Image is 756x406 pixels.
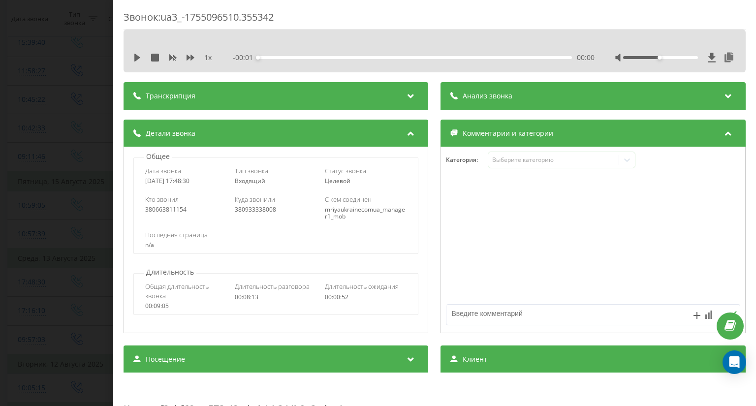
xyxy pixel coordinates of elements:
[145,303,227,310] div: 00:09:05
[146,128,195,138] span: Детали звонка
[233,53,258,62] span: - 00:01
[145,195,179,204] span: Кто звонил
[235,166,269,175] span: Тип звонка
[325,195,372,204] span: С кем соединен
[145,242,407,249] div: n/a
[325,294,407,301] div: 00:00:52
[146,91,195,101] span: Транскрипция
[463,91,513,101] span: Анализ звонка
[235,282,310,291] span: Длительность разговора
[463,128,554,138] span: Комментарии и категории
[325,206,407,220] div: mriyaukrainecomua_manager1_mob
[492,156,615,164] div: Выберите категорию
[146,354,185,364] span: Посещение
[235,195,276,204] span: Куда звонили
[325,166,366,175] span: Статус звонка
[577,53,595,62] span: 00:00
[658,56,662,60] div: Accessibility label
[144,267,196,277] p: Длительность
[235,206,317,213] div: 380933338008
[145,166,181,175] span: Дата звонка
[325,177,350,185] span: Целевой
[723,350,746,374] div: Open Intercom Messenger
[235,294,317,301] div: 00:08:13
[145,230,208,239] span: Последняя страница
[325,282,399,291] span: Длительность ожидания
[145,206,227,213] div: 380663811154
[124,10,746,30] div: Звонок : ua3_-1755096510.355342
[446,156,488,163] h4: Категория :
[463,354,488,364] span: Клиент
[256,56,260,60] div: Accessibility label
[204,53,212,62] span: 1 x
[145,282,227,300] span: Общая длительность звонка
[235,177,266,185] span: Входящий
[144,152,172,161] p: Общее
[145,178,227,185] div: [DATE] 17:48:30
